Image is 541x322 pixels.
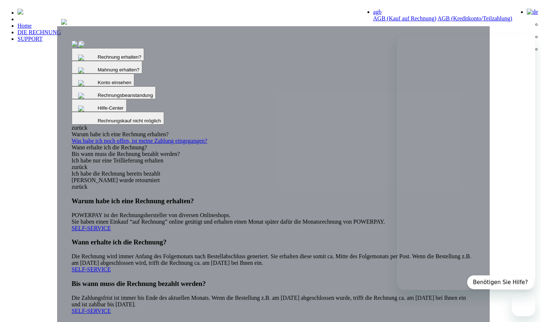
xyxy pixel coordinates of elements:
button: Konto einsehen [72,74,134,86]
div: Warum habe ich eine Rechnung erhalten? [72,131,476,138]
iframe: Messaging-Fenster [397,35,535,290]
a: agb [373,9,382,15]
img: qb_bell.svg [76,53,98,62]
a: SELF-SERVICE [72,266,111,272]
img: qb_close.svg [76,104,98,113]
div: Ich habe die Rechnung bereits bezahlt [72,170,476,177]
span: Rechnungsbeanstandung [98,93,153,98]
div: Wann erhalte ich die Rechnung? [72,144,476,151]
button: Rechnung erhalten? [72,48,144,61]
img: qb_help.svg [76,91,98,101]
a: zurück [72,184,88,190]
a: Rechnungskauf nicht möglich [72,117,164,123]
a: AGB (Kauf auf Rechnung) [373,15,437,21]
div: zurück [72,164,476,170]
img: qb_warning.svg [76,78,98,88]
img: de [527,9,538,15]
span: Hilfe-Center [98,105,123,111]
button: Mahnung erhalten? [72,61,143,74]
span: Rechnung erhalten? [98,54,141,60]
button: Hilfe-Center [72,99,127,112]
h3: Bis wann muss die Rechnung bezahlt werden? [72,280,476,288]
div: POWERPAY ist der Rechnungshersteller von diversen Onlineshops. Sie haben einen Einkauf “auf Rechn... [72,197,476,232]
div: Bis wann muss die Rechnung bezahlt werden? [72,151,476,157]
a: Was habe ich noch offen, ist meine Zahlung eingegangen? [72,138,476,144]
div: zurück [72,125,476,131]
a: SELF-SERVICE [72,308,111,314]
img: single_invoice_powerpay_de.jpg [72,41,77,47]
a: Rechnung erhalten? [72,54,144,60]
img: qb_search.svg [76,66,98,75]
div: [PERSON_NAME] wurde retourniert [72,177,476,184]
h3: Wann erhalte ich die Rechnung? [72,238,476,246]
button: Rechnungsbeanstandung [72,86,156,99]
a: Hilfe-Center [72,105,127,111]
a: DIE RECHNUNG [17,29,61,35]
a: Rechnungsbeanstandung [72,92,156,98]
a: Mahnung erhalten? [72,66,143,72]
div: Die Zahlungsfrist ist immer bis Ende des aktuellen Monats. Wenn die Bestellung z.B. am [DATE] abg... [72,280,476,314]
a: Konto einsehen [72,79,134,85]
img: qb_bill.svg [76,40,98,50]
a: AGB (Kreditkonto/Teilzahlung) [437,15,512,21]
iframe: Schaltfläche zum Öffnen des Messaging-Fensters; Konversation läuft [512,293,535,316]
button: Rechnungskauf nicht möglich [72,112,164,125]
span: Mahnung erhalten? [98,67,139,72]
div: Ich habe nur eine Teillieferung erhalten [72,157,476,164]
h3: Warum habe ich eine Rechnung erhalten? [72,197,476,205]
div: Die Rechnung wird immer Anfang des Folgemonats nach Bestellabschluss generiert. Sie erhalten dies... [72,238,476,273]
a: SELF-SERVICE [72,225,111,231]
a: Home [17,23,32,29]
a: SUPPORT [17,36,43,42]
span: Konto einsehen [98,80,131,85]
img: title-powerpay_de.svg [61,19,67,25]
img: logo-powerpay-white.svg [17,9,23,15]
span: Rechnungskauf nicht möglich [98,118,161,123]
